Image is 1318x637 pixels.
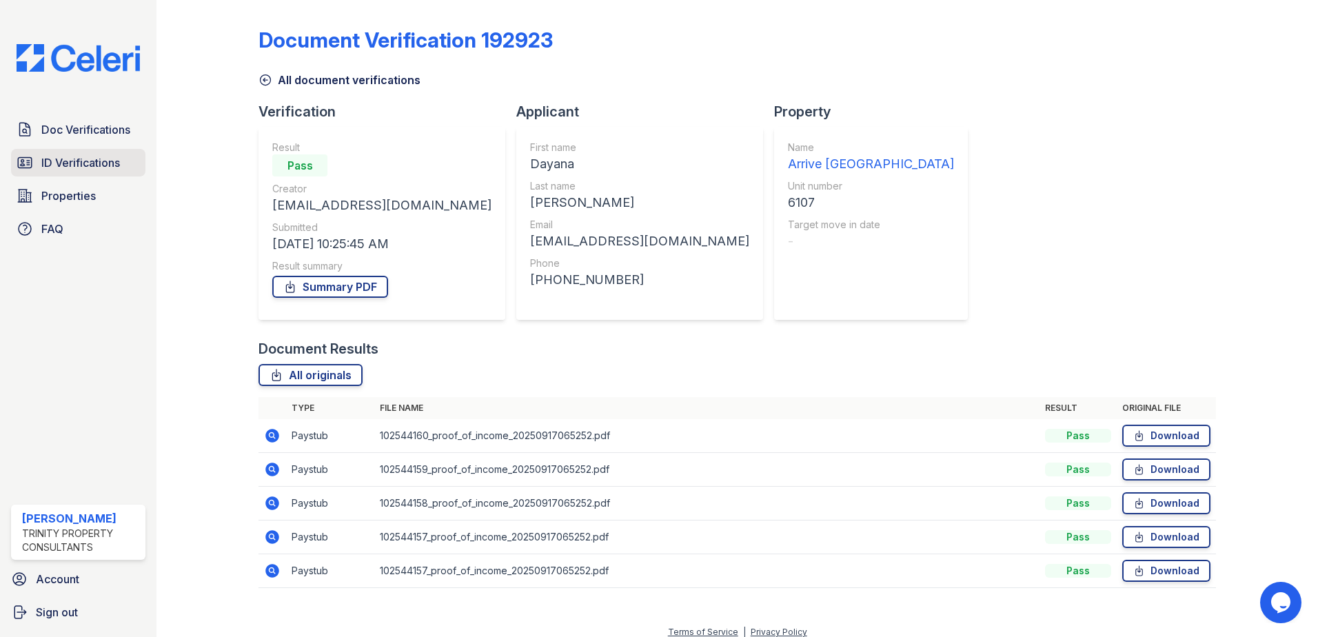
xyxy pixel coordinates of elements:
th: Type [286,397,374,419]
div: First name [530,141,749,154]
td: 102544157_proof_of_income_20250917065252.pdf [374,554,1040,588]
div: Pass [1045,564,1111,578]
td: 102544159_proof_of_income_20250917065252.pdf [374,453,1040,487]
a: Properties [11,182,145,210]
div: [EMAIL_ADDRESS][DOMAIN_NAME] [530,232,749,251]
div: Submitted [272,221,491,234]
div: Verification [258,102,516,121]
div: Pass [1045,463,1111,476]
span: Doc Verifications [41,121,130,138]
a: FAQ [11,215,145,243]
div: Unit number [788,179,954,193]
div: Document Results [258,339,378,358]
div: Document Verification 192923 [258,28,553,52]
a: Account [6,565,151,593]
a: Download [1122,526,1210,548]
div: Pass [1045,496,1111,510]
div: Property [774,102,979,121]
div: Name [788,141,954,154]
td: Paystub [286,419,374,453]
div: Pass [272,154,327,176]
a: Name Arrive [GEOGRAPHIC_DATA] [788,141,954,174]
div: Trinity Property Consultants [22,527,140,554]
div: Phone [530,256,749,270]
td: Paystub [286,520,374,554]
a: ID Verifications [11,149,145,176]
th: Result [1040,397,1117,419]
div: Dayana [530,154,749,174]
div: Result [272,141,491,154]
span: FAQ [41,221,63,237]
div: Applicant [516,102,774,121]
iframe: chat widget [1260,582,1304,623]
td: Paystub [286,487,374,520]
div: Pass [1045,429,1111,443]
td: 102544157_proof_of_income_20250917065252.pdf [374,520,1040,554]
a: Summary PDF [272,276,388,298]
a: Privacy Policy [751,627,807,637]
span: Properties [41,188,96,204]
span: ID Verifications [41,154,120,171]
td: Paystub [286,554,374,588]
div: Pass [1045,530,1111,544]
a: Download [1122,492,1210,514]
div: [PERSON_NAME] [530,193,749,212]
td: 102544158_proof_of_income_20250917065252.pdf [374,487,1040,520]
a: All document verifications [258,72,420,88]
a: Doc Verifications [11,116,145,143]
span: Sign out [36,604,78,620]
td: Paystub [286,453,374,487]
div: Target move in date [788,218,954,232]
div: [DATE] 10:25:45 AM [272,234,491,254]
div: Creator [272,182,491,196]
a: Download [1122,560,1210,582]
div: Arrive [GEOGRAPHIC_DATA] [788,154,954,174]
th: Original file [1117,397,1216,419]
th: File name [374,397,1040,419]
div: [PHONE_NUMBER] [530,270,749,290]
div: Last name [530,179,749,193]
div: Result summary [272,259,491,273]
div: - [788,232,954,251]
a: Download [1122,458,1210,481]
div: [PERSON_NAME] [22,510,140,527]
td: 102544160_proof_of_income_20250917065252.pdf [374,419,1040,453]
div: [EMAIL_ADDRESS][DOMAIN_NAME] [272,196,491,215]
a: Terms of Service [668,627,738,637]
div: 6107 [788,193,954,212]
div: Email [530,218,749,232]
a: All originals [258,364,363,386]
a: Sign out [6,598,151,626]
span: Account [36,571,79,587]
a: Download [1122,425,1210,447]
div: | [743,627,746,637]
img: CE_Logo_Blue-a8612792a0a2168367f1c8372b55b34899dd931a85d93a1a3d3e32e68fde9ad4.png [6,44,151,72]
